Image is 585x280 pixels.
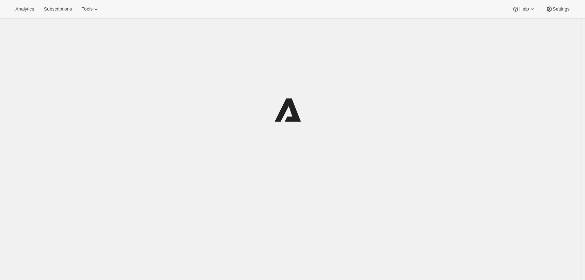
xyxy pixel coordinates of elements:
[40,4,76,14] button: Subscriptions
[508,4,540,14] button: Help
[44,6,72,12] span: Subscriptions
[82,6,92,12] span: Tools
[11,4,38,14] button: Analytics
[519,6,529,12] span: Help
[553,6,570,12] span: Settings
[77,4,104,14] button: Tools
[542,4,574,14] button: Settings
[15,6,34,12] span: Analytics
